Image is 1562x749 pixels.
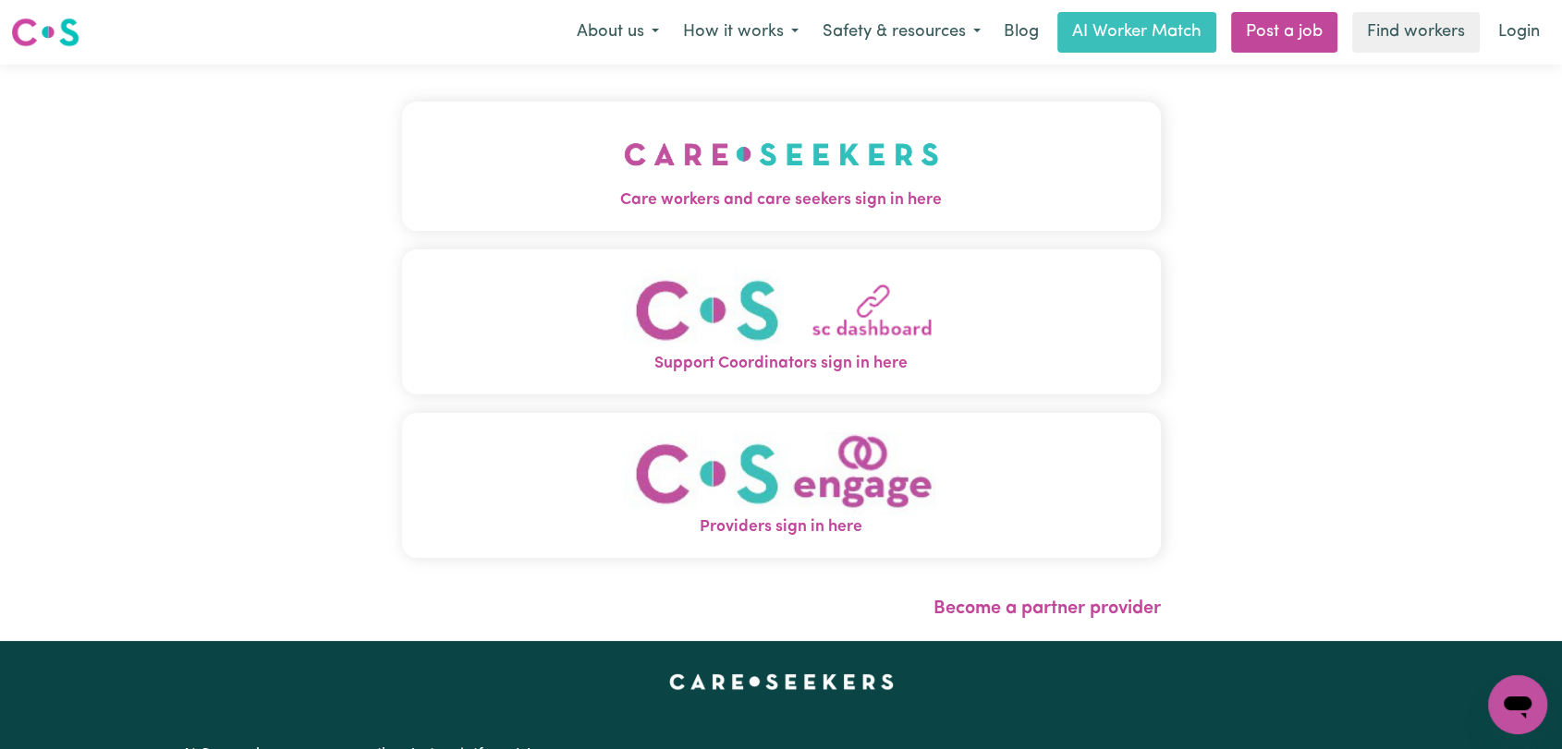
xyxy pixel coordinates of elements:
[402,102,1161,231] button: Care workers and care seekers sign in here
[671,13,811,52] button: How it works
[402,413,1161,558] button: Providers sign in here
[669,674,894,689] a: Careseekers home page
[402,249,1161,394] button: Support Coordinators sign in here
[993,12,1050,53] a: Blog
[1231,12,1337,53] a: Post a job
[1352,12,1480,53] a: Find workers
[1488,675,1547,734] iframe: Button to launch messaging window
[11,11,79,54] a: Careseekers logo
[565,13,671,52] button: About us
[402,352,1161,376] span: Support Coordinators sign in here
[402,515,1161,539] span: Providers sign in here
[934,599,1161,618] a: Become a partner provider
[1487,12,1551,53] a: Login
[11,16,79,49] img: Careseekers logo
[811,13,993,52] button: Safety & resources
[402,188,1161,212] span: Care workers and care seekers sign in here
[1057,12,1216,53] a: AI Worker Match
